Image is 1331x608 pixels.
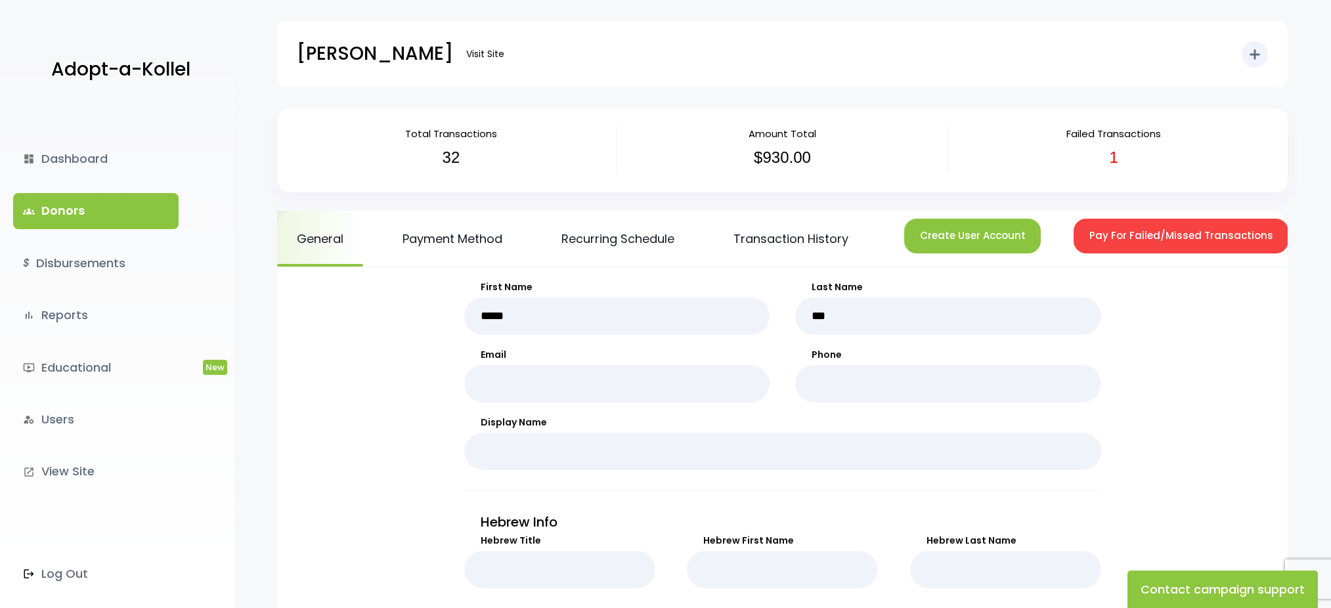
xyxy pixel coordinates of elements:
span: Amount Total [749,127,816,141]
i: dashboard [23,153,35,165]
span: Total Transactions [405,127,497,141]
span: Failed Transactions [1066,127,1161,141]
a: Log Out [13,556,179,592]
button: Pay For Failed/Missed Transactions [1074,219,1288,253]
a: dashboardDashboard [13,141,179,177]
a: $Disbursements [13,246,179,281]
p: [PERSON_NAME] [297,37,453,70]
p: Adopt-a-Kollel [51,53,190,86]
i: $ [23,254,30,273]
label: First Name [464,280,770,294]
button: Create User Account [904,219,1041,253]
label: Hebrew First Name [687,534,878,548]
h3: $930.00 [627,148,938,167]
a: General [277,211,363,267]
label: Email [464,348,770,362]
h3: 1 [958,148,1269,167]
label: Display Name [464,416,1101,429]
label: Hebrew Last Name [910,534,1101,548]
p: Hebrew Info [464,510,1101,534]
label: Phone [795,348,1101,362]
button: add [1242,41,1268,68]
span: groups [23,206,35,217]
a: Adopt-a-Kollel [45,38,190,102]
a: ondemand_videoEducationalNew [13,350,179,385]
i: launch [23,466,35,478]
a: manage_accountsUsers [13,402,179,437]
h3: 32 [295,148,607,167]
i: bar_chart [23,309,35,321]
label: Last Name [795,280,1101,294]
a: Visit Site [460,41,511,67]
label: Hebrew Title [464,534,655,548]
i: ondemand_video [23,362,35,374]
a: Payment Method [383,211,522,267]
i: manage_accounts [23,414,35,425]
button: Contact campaign support [1127,571,1318,608]
a: bar_chartReports [13,297,179,333]
a: Transaction History [714,211,868,267]
a: Recurring Schedule [542,211,694,267]
i: add [1247,47,1263,62]
a: launchView Site [13,454,179,489]
a: groupsDonors [13,193,179,228]
span: New [203,360,227,375]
